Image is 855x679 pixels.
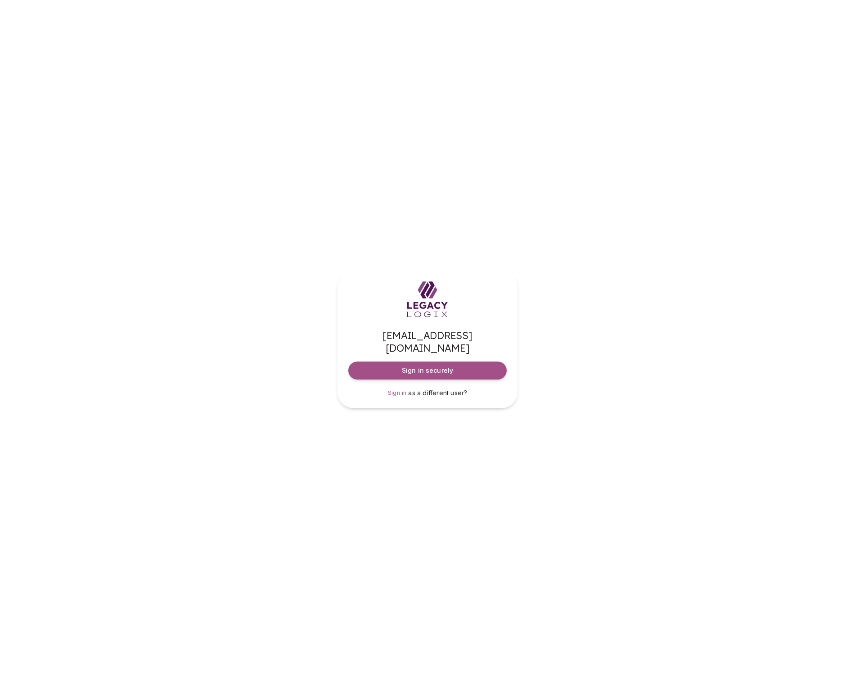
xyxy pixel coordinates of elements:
span: [EMAIL_ADDRESS][DOMAIN_NAME] [348,329,507,354]
span: Sign in [388,389,407,396]
span: as a different user? [408,389,467,397]
span: Sign in securely [402,366,453,375]
button: Sign in securely [348,362,507,380]
a: Sign in [388,389,407,398]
